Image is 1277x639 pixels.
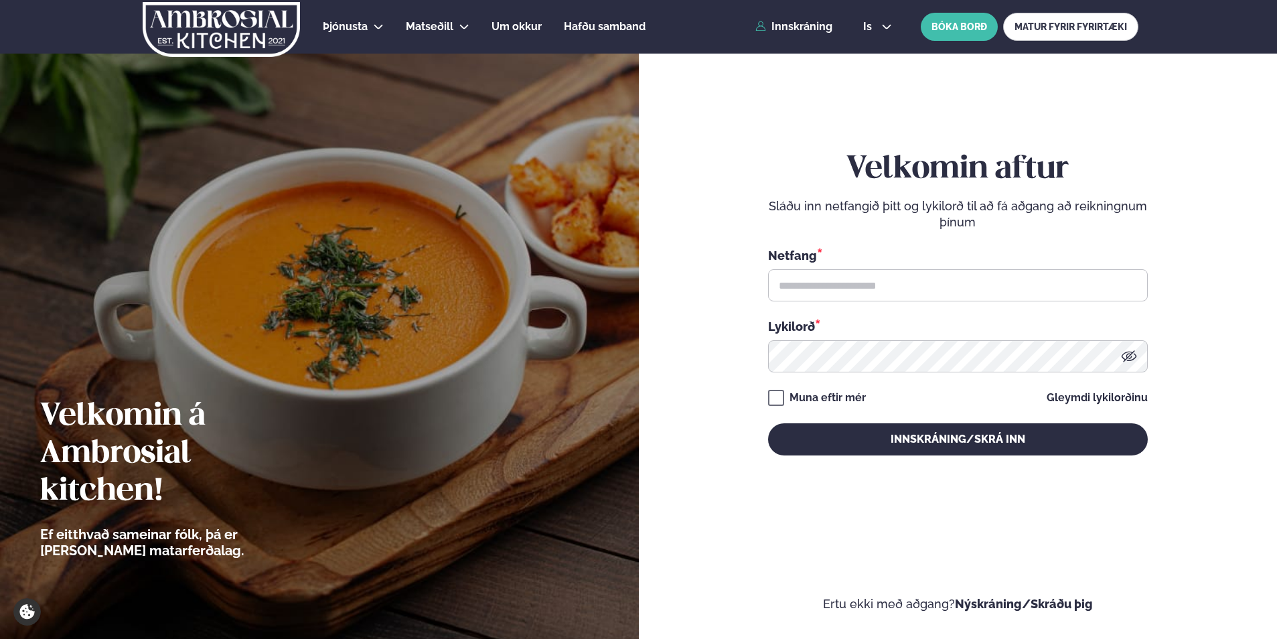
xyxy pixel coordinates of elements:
[921,13,998,41] button: BÓKA BORÐ
[492,20,542,33] span: Um okkur
[768,317,1148,335] div: Lykilorð
[1047,393,1148,403] a: Gleymdi lykilorðinu
[492,19,542,35] a: Um okkur
[141,2,301,57] img: logo
[1003,13,1138,41] a: MATUR FYRIR FYRIRTÆKI
[564,20,646,33] span: Hafðu samband
[768,151,1148,188] h2: Velkomin aftur
[755,21,832,33] a: Innskráning
[863,21,876,32] span: is
[406,20,453,33] span: Matseðill
[40,398,318,510] h2: Velkomin á Ambrosial kitchen!
[406,19,453,35] a: Matseðill
[13,598,41,626] a: Cookie settings
[768,423,1148,455] button: Innskráning/Skrá inn
[768,198,1148,230] p: Sláðu inn netfangið þitt og lykilorð til að fá aðgang að reikningnum þínum
[768,246,1148,264] div: Netfang
[955,597,1093,611] a: Nýskráning/Skráðu þig
[323,20,368,33] span: Þjónusta
[323,19,368,35] a: Þjónusta
[852,21,903,32] button: is
[40,526,318,559] p: Ef eitthvað sameinar fólk, þá er [PERSON_NAME] matarferðalag.
[564,19,646,35] a: Hafðu samband
[679,596,1237,612] p: Ertu ekki með aðgang?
